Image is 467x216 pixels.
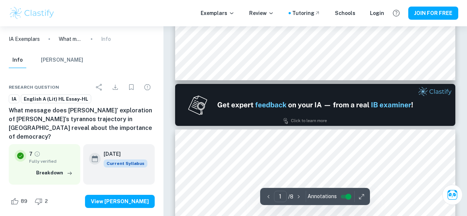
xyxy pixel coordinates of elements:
[104,159,147,167] span: Current Syllabus
[442,185,463,205] button: Ask Clai
[21,96,91,103] span: English A (Lit) HL Essay-HL
[390,7,402,19] button: Help and Feedback
[335,9,355,17] a: Schools
[9,94,19,104] a: IA
[9,52,26,68] button: Info
[59,35,82,43] p: What message does [PERSON_NAME]’ exploration of [PERSON_NAME]’s tyrannos trajectory in [GEOGRAPHI...
[29,150,32,158] p: 7
[85,195,155,208] button: View [PERSON_NAME]
[108,80,123,94] div: Download
[41,52,83,68] button: [PERSON_NAME]
[140,80,155,94] div: Report issue
[201,9,235,17] p: Exemplars
[104,150,142,158] h6: [DATE]
[34,167,74,178] button: Breakdown
[29,158,74,165] span: Fully verified
[288,193,293,201] p: / 8
[33,196,52,207] div: Dislike
[9,196,31,207] div: Like
[17,198,31,205] span: 89
[101,35,111,43] p: Info
[292,9,320,17] a: Tutoring
[34,151,40,157] a: Grade fully verified
[408,7,458,20] button: JOIN FOR FREE
[9,35,40,43] a: IA Exemplars
[175,84,455,126] img: Ad
[21,94,91,104] a: English A (Lit) HL Essay-HL
[370,9,384,17] a: Login
[9,106,155,141] h6: What message does [PERSON_NAME]’ exploration of [PERSON_NAME]’s tyrannos trajectory in [GEOGRAPHI...
[104,159,147,167] div: This exemplar is based on the current syllabus. Feel free to refer to it for inspiration/ideas wh...
[249,9,274,17] p: Review
[92,80,107,94] div: Share
[9,84,59,90] span: Research question
[308,193,337,200] span: Annotations
[124,80,139,94] div: Bookmark
[9,96,19,103] span: IA
[41,198,52,205] span: 2
[9,6,55,20] img: Clastify logo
